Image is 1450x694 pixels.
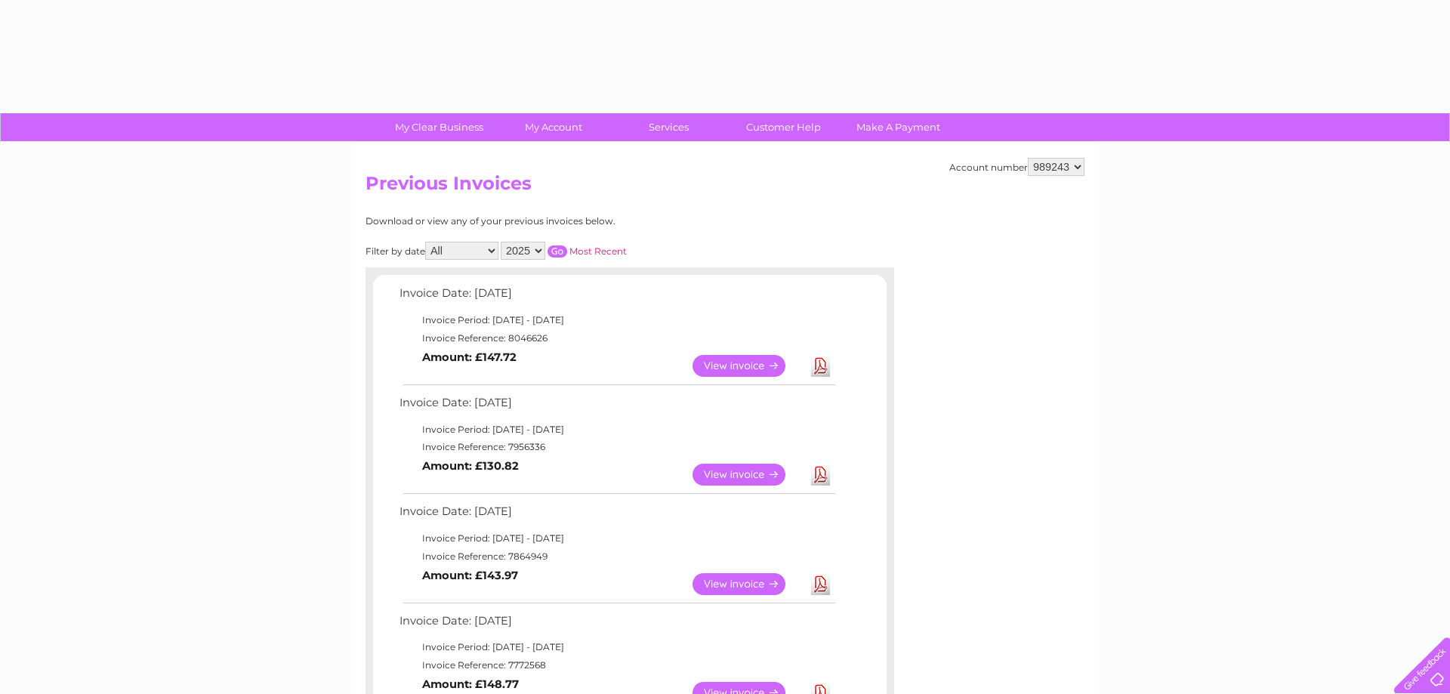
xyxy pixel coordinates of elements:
[377,113,501,141] a: My Clear Business
[569,245,627,257] a: Most Recent
[811,573,830,595] a: Download
[422,459,519,473] b: Amount: £130.82
[396,638,838,656] td: Invoice Period: [DATE] - [DATE]
[422,350,517,364] b: Amount: £147.72
[366,173,1084,202] h2: Previous Invoices
[693,573,804,595] a: View
[396,611,838,639] td: Invoice Date: [DATE]
[396,393,838,421] td: Invoice Date: [DATE]
[396,547,838,566] td: Invoice Reference: 7864949
[492,113,616,141] a: My Account
[693,355,804,377] a: View
[396,311,838,329] td: Invoice Period: [DATE] - [DATE]
[422,677,519,691] b: Amount: £148.77
[366,242,762,260] div: Filter by date
[396,656,838,674] td: Invoice Reference: 7772568
[366,216,762,227] div: Download or view any of your previous invoices below.
[721,113,846,141] a: Customer Help
[396,438,838,456] td: Invoice Reference: 7956336
[422,569,518,582] b: Amount: £143.97
[693,464,804,486] a: View
[836,113,961,141] a: Make A Payment
[811,355,830,377] a: Download
[396,329,838,347] td: Invoice Reference: 8046626
[811,464,830,486] a: Download
[396,283,838,311] td: Invoice Date: [DATE]
[396,529,838,547] td: Invoice Period: [DATE] - [DATE]
[396,421,838,439] td: Invoice Period: [DATE] - [DATE]
[396,501,838,529] td: Invoice Date: [DATE]
[606,113,731,141] a: Services
[949,158,1084,176] div: Account number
